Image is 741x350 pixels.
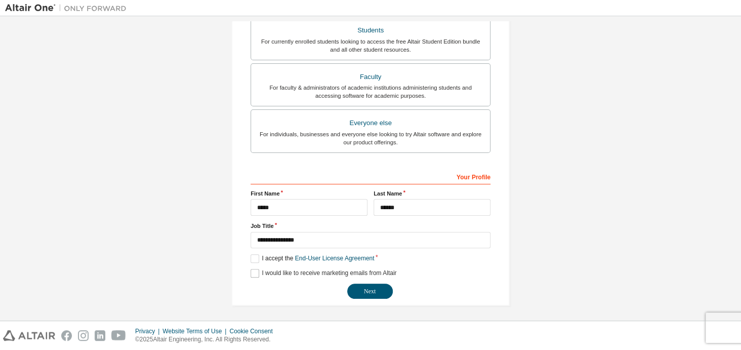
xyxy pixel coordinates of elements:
[3,330,55,341] img: altair_logo.svg
[251,222,490,230] label: Job Title
[295,255,375,262] a: End-User License Agreement
[257,37,484,54] div: For currently enrolled students looking to access the free Altair Student Edition bundle and all ...
[111,330,126,341] img: youtube.svg
[347,284,393,299] button: Next
[251,269,396,278] label: I would like to receive marketing emails from Altair
[374,189,490,198] label: Last Name
[78,330,89,341] img: instagram.svg
[257,70,484,84] div: Faculty
[251,168,490,184] div: Your Profile
[135,335,279,344] p: © 2025 Altair Engineering, Inc. All Rights Reserved.
[251,254,374,263] label: I accept the
[61,330,72,341] img: facebook.svg
[257,84,484,100] div: For faculty & administrators of academic institutions administering students and accessing softwa...
[257,130,484,146] div: For individuals, businesses and everyone else looking to try Altair software and explore our prod...
[257,23,484,37] div: Students
[5,3,132,13] img: Altair One
[135,327,162,335] div: Privacy
[229,327,278,335] div: Cookie Consent
[251,189,367,198] label: First Name
[162,327,229,335] div: Website Terms of Use
[95,330,105,341] img: linkedin.svg
[257,116,484,130] div: Everyone else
